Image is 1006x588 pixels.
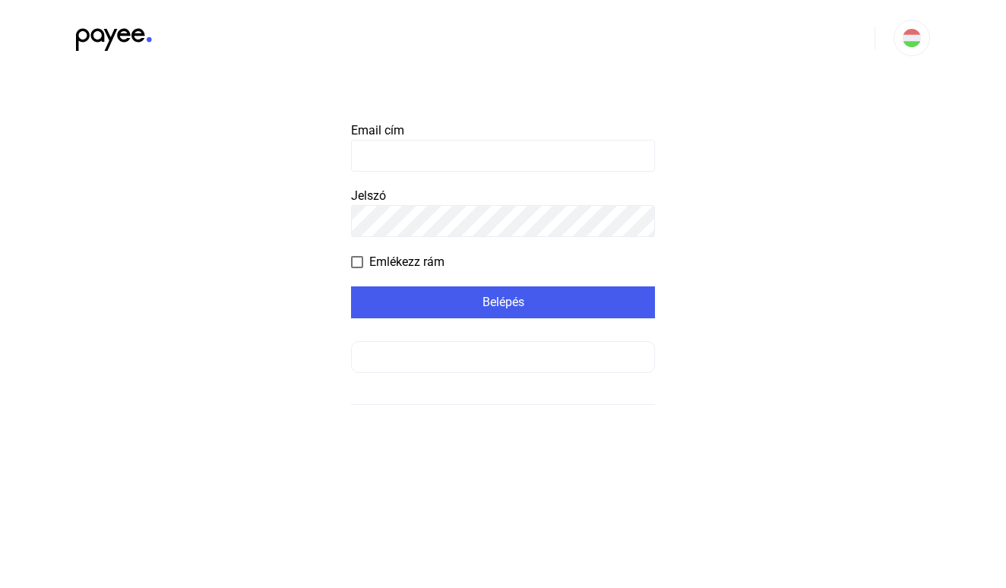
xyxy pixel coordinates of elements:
div: Belépés [356,293,650,311]
span: Email cím [351,123,404,138]
img: HU [903,29,921,47]
span: Jelszó [351,188,386,203]
button: Belépés [351,286,655,318]
span: Emlékezz rám [369,253,444,271]
button: HU [894,20,930,56]
img: black-payee-blue-dot.svg [76,20,152,51]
